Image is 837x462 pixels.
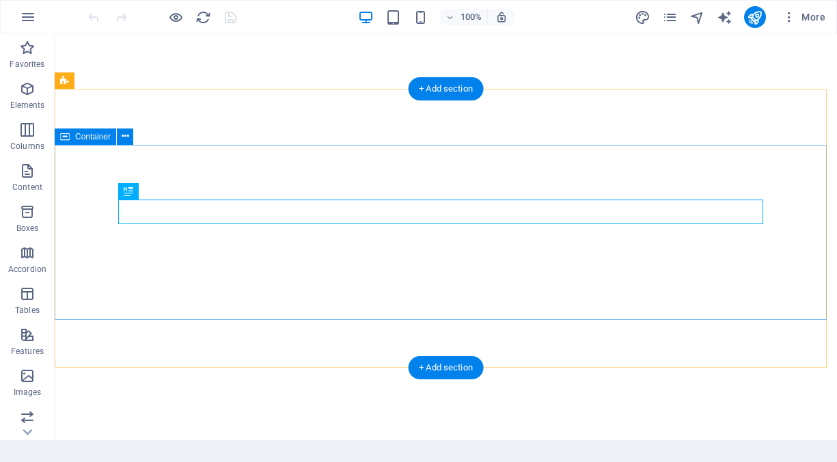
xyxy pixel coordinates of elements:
p: Images [14,387,42,398]
h6: 100% [460,9,482,25]
div: + Add section [408,77,484,100]
p: Accordion [8,264,46,275]
i: Design (Ctrl+Alt+Y) [635,10,650,25]
p: Elements [10,100,45,111]
p: Tables [15,305,40,316]
i: On resize automatically adjust zoom level to fit chosen device. [495,11,508,23]
button: text_generator [717,9,733,25]
button: pages [662,9,678,25]
i: Publish [747,10,763,25]
i: Pages (Ctrl+Alt+S) [662,10,678,25]
span: More [782,10,825,24]
i: AI Writer [717,10,732,25]
i: Navigator [689,10,705,25]
button: Click here to leave preview mode and continue editing [167,9,184,25]
button: publish [744,6,766,28]
span: Container [75,133,111,141]
button: More [777,6,831,28]
p: Features [11,346,44,357]
button: navigator [689,9,706,25]
p: Boxes [16,223,39,234]
button: reload [195,9,211,25]
p: Favorites [10,59,44,70]
button: 100% [439,9,488,25]
i: Reload page [195,10,211,25]
button: design [635,9,651,25]
p: Columns [10,141,44,152]
p: Content [12,182,42,193]
div: + Add section [408,356,484,379]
